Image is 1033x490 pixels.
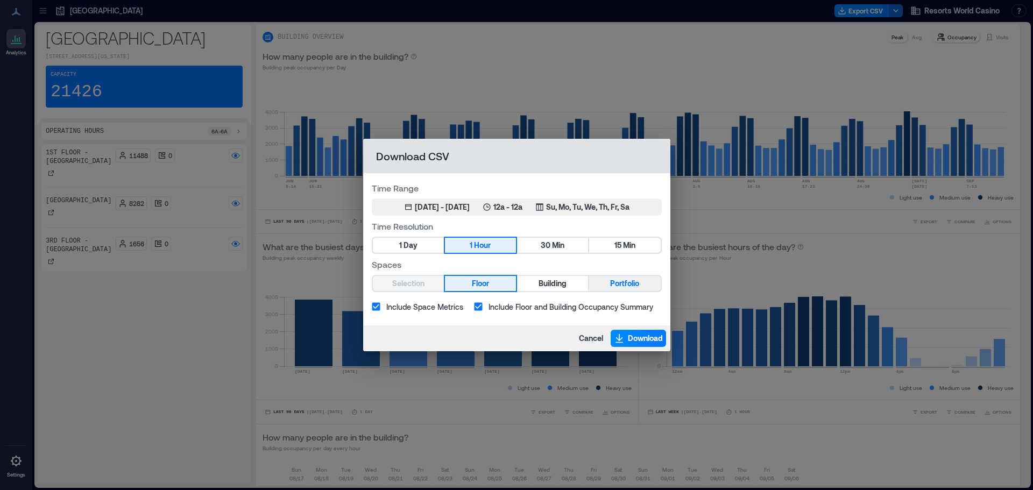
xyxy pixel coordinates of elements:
[552,239,564,252] span: Min
[589,276,660,291] button: Portfolio
[445,238,516,253] button: 1 Hour
[386,301,463,313] span: Include Space Metrics
[539,277,567,290] span: Building
[470,239,472,252] span: 1
[623,239,635,252] span: Min
[493,202,522,212] p: 12a - 12a
[589,238,660,253] button: 15 Min
[472,277,489,290] span: Floor
[372,182,662,194] label: Time Range
[546,202,629,212] p: Su, Mo, Tu, We, Th, Fr, Sa
[614,239,621,252] span: 15
[610,277,639,290] span: Portfolio
[404,239,418,252] span: Day
[373,238,444,253] button: 1 Day
[517,276,588,291] button: Building
[489,301,653,313] span: Include Floor and Building Occupancy Summary
[541,239,550,252] span: 30
[372,220,662,232] label: Time Resolution
[628,333,663,344] span: Download
[579,333,603,344] span: Cancel
[372,198,662,216] button: [DATE] - [DATE]12a - 12aSu, Mo, Tu, We, Th, Fr, Sa
[576,330,606,347] button: Cancel
[474,239,491,252] span: Hour
[372,258,662,271] label: Spaces
[445,276,516,291] button: Floor
[363,139,670,173] h2: Download CSV
[517,238,588,253] button: 30 Min
[611,330,666,347] button: Download
[415,202,470,212] div: [DATE] - [DATE]
[399,239,402,252] span: 1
